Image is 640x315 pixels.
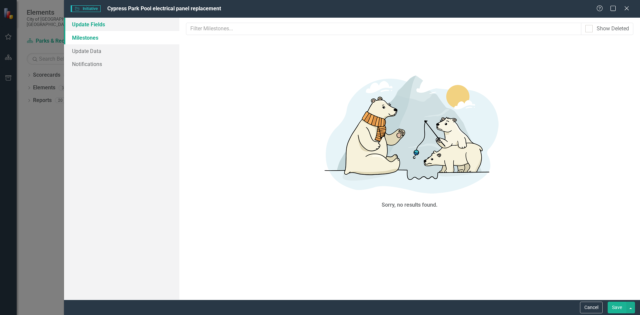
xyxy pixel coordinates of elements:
a: Milestones [64,31,179,44]
a: Update Fields [64,18,179,31]
button: Cancel [580,302,603,313]
span: Cypress Park Pool electrical panel replacement [107,5,221,12]
div: Show Deleted [597,25,629,33]
a: Notifications [64,57,179,71]
span: Initiative [71,5,101,12]
div: Sorry, no results found. [382,201,438,209]
img: No results found [310,66,510,200]
a: Update Data [64,44,179,58]
input: Filter Milestones... [186,23,581,35]
button: Save [608,302,626,313]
